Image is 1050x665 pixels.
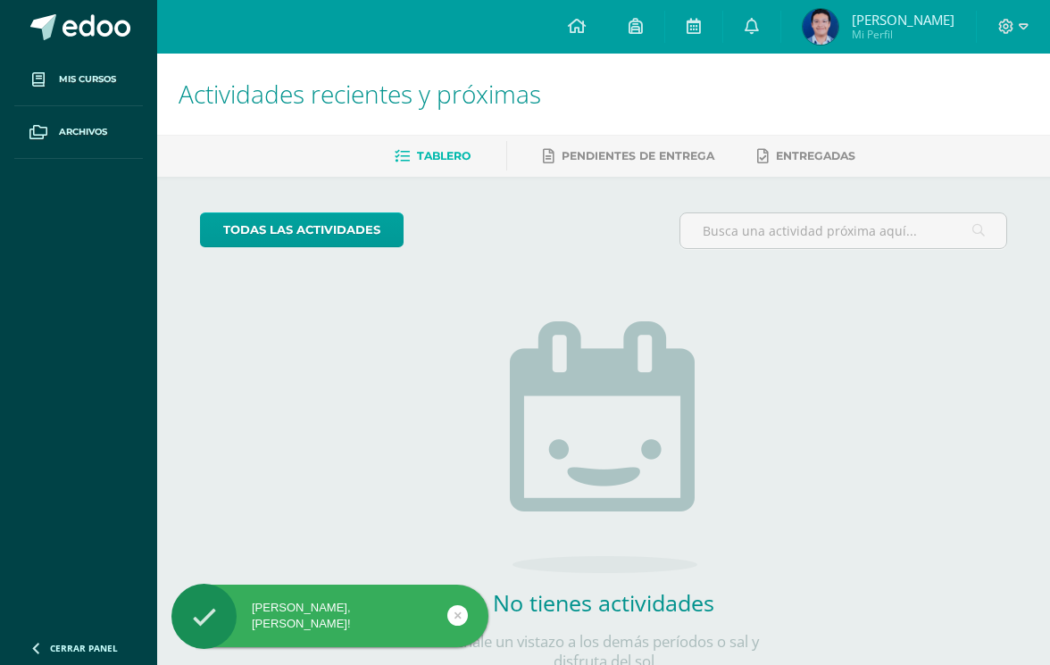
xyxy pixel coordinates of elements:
a: todas las Actividades [200,212,404,247]
span: Actividades recientes y próximas [179,77,541,111]
a: Pendientes de entrega [543,142,714,170]
span: [PERSON_NAME] [852,11,954,29]
span: Pendientes de entrega [562,149,714,162]
span: Archivos [59,125,107,139]
a: Tablero [395,142,471,170]
span: Mi Perfil [852,27,954,42]
span: Tablero [417,149,471,162]
a: Entregadas [757,142,855,170]
div: [PERSON_NAME], [PERSON_NAME]! [171,600,488,632]
img: e19e236b26c8628caae8f065919779ad.png [803,9,838,45]
span: Entregadas [776,149,855,162]
span: Cerrar panel [50,642,118,654]
input: Busca una actividad próxima aquí... [680,213,1007,248]
span: Mis cursos [59,72,116,87]
h2: No tienes actividades [425,587,782,618]
a: Mis cursos [14,54,143,106]
img: no_activities.png [510,321,697,573]
a: Archivos [14,106,143,159]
